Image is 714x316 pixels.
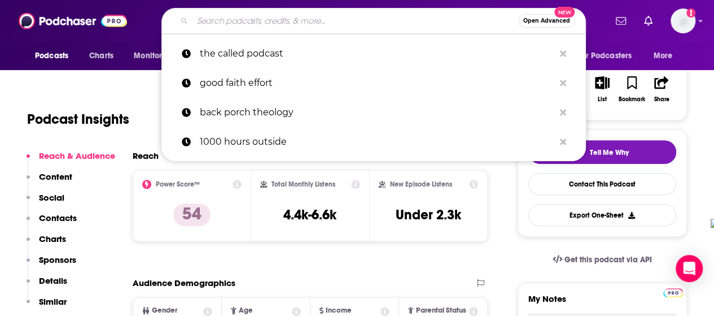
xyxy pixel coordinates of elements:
[663,288,683,297] img: Podchaser Pro
[646,45,687,67] button: open menu
[27,111,129,128] h1: Podcast Insights
[39,254,76,265] p: Sponsors
[544,246,661,274] a: Get this podcast via API
[19,10,127,32] img: Podchaser - Follow, Share and Rate Podcasts
[611,11,630,31] a: Show notifications dropdown
[686,8,695,18] svg: Add a profile image
[271,180,335,188] h2: Total Monthly Listens
[156,180,200,188] h2: Power Score™
[133,278,235,288] h2: Audience Demographics
[39,213,77,223] p: Contacts
[564,255,652,265] span: Get this podcast via API
[671,8,695,33] img: User Profile
[161,8,586,34] div: Search podcasts, credits, & more...
[39,275,67,286] p: Details
[671,8,695,33] span: Logged in as amandawoods
[200,98,554,127] p: back porch theology
[528,140,676,164] button: tell me why sparkleTell Me Why
[173,204,211,226] p: 54
[200,68,554,98] p: good faith effort
[39,233,66,244] p: Charts
[82,45,120,67] a: Charts
[554,7,575,18] span: New
[89,48,113,64] span: Charts
[39,171,72,182] p: Content
[390,180,452,188] h2: New Episode Listens
[27,233,66,254] button: Charts
[639,11,657,31] a: Show notifications dropdown
[676,255,703,282] div: Open Intercom Messenger
[200,39,554,68] p: the called podcast
[27,213,77,233] button: Contacts
[39,192,64,203] p: Social
[577,48,632,64] span: For Podcasters
[654,48,673,64] span: More
[133,150,159,161] h2: Reach
[590,148,629,157] span: Tell Me Why
[39,150,115,161] p: Reach & Audience
[647,69,676,110] button: Share
[35,48,68,64] span: Podcasts
[528,204,676,226] button: Export One-Sheet
[27,150,115,171] button: Reach & Audience
[663,287,683,297] a: Pro website
[27,192,64,213] button: Social
[39,296,67,307] p: Similar
[598,96,607,103] div: List
[528,293,676,313] label: My Notes
[415,307,466,314] span: Parental Status
[570,45,648,67] button: open menu
[671,8,695,33] button: Show profile menu
[161,98,586,127] a: back porch theology
[326,307,352,314] span: Income
[518,14,575,28] button: Open AdvancedNew
[27,254,76,275] button: Sponsors
[617,69,646,110] button: Bookmark
[27,45,83,67] button: open menu
[126,45,189,67] button: open menu
[239,307,253,314] span: Age
[161,127,586,157] a: 1000 hours outside
[152,307,177,314] span: Gender
[161,68,586,98] a: good faith effort
[523,18,570,24] span: Open Advanced
[27,275,67,296] button: Details
[654,96,669,103] div: Share
[134,48,174,64] span: Monitoring
[200,127,554,157] p: 1000 hours outside
[192,12,518,30] input: Search podcasts, credits, & more...
[396,206,461,223] h3: Under 2.3k
[27,171,72,192] button: Content
[283,206,336,223] h3: 4.4k-6.6k
[528,173,676,195] a: Contact This Podcast
[588,69,617,110] button: List
[161,39,586,68] a: the called podcast
[619,96,645,103] div: Bookmark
